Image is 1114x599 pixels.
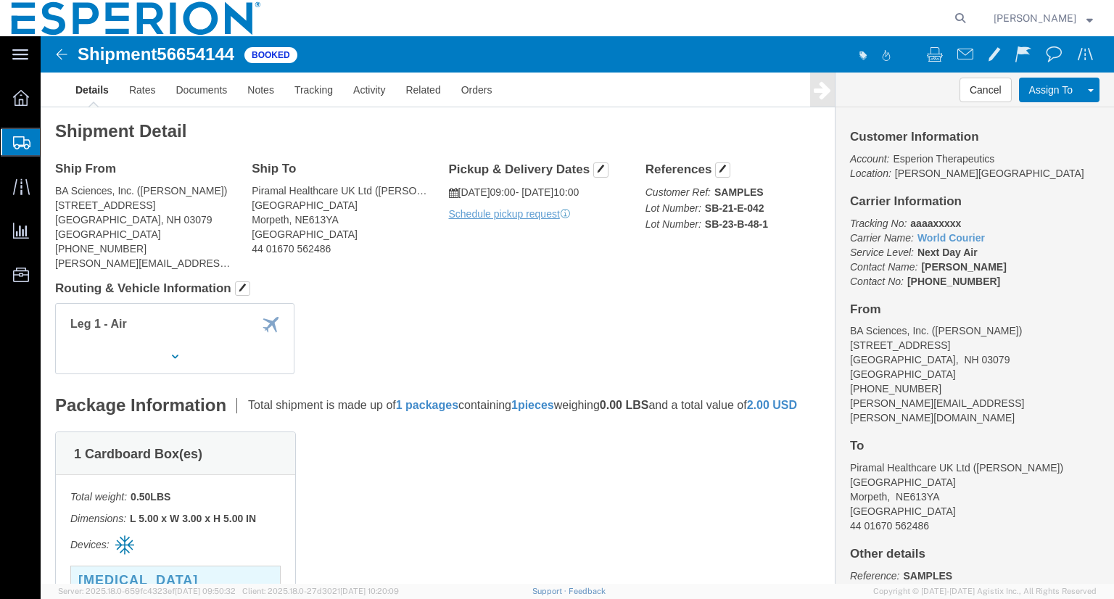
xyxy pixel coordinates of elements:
[993,9,1094,27] button: [PERSON_NAME]
[41,36,1114,584] iframe: FS Legacy Container
[242,587,399,595] span: Client: 2025.18.0-27d3021
[994,10,1076,26] span: Philippe Jayat
[58,587,236,595] span: Server: 2025.18.0-659fc4323ef
[873,585,1097,598] span: Copyright © [DATE]-[DATE] Agistix Inc., All Rights Reserved
[532,587,569,595] a: Support
[340,587,399,595] span: [DATE] 10:20:09
[175,587,236,595] span: [DATE] 09:50:32
[569,587,606,595] a: Feedback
